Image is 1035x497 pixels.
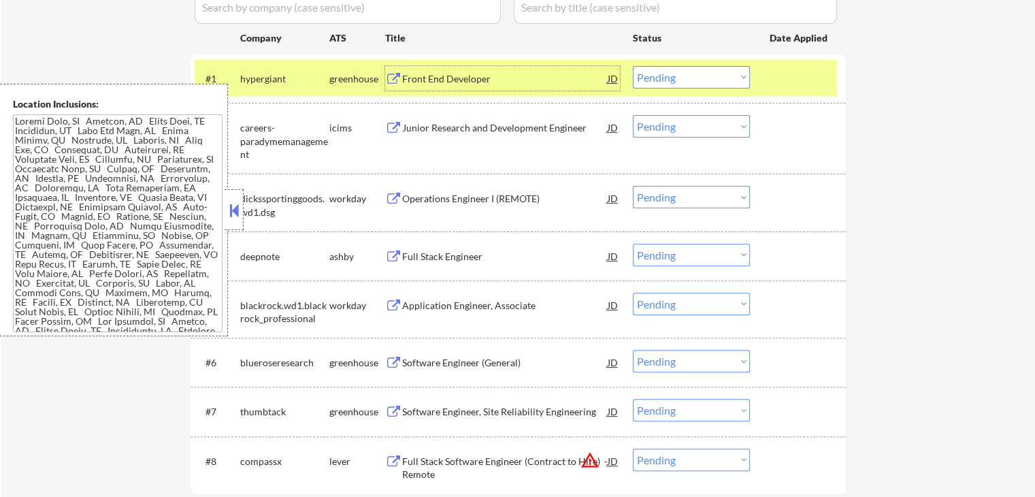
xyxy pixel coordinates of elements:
div: Operations Engineer I (REMOTE) [402,192,608,206]
div: JD [606,115,620,140]
div: Title [385,31,620,45]
div: Full Stack Engineer [402,250,608,263]
div: #8 [206,455,229,468]
button: warning_amber [580,451,599,470]
div: thumbtack [240,405,329,419]
div: blackrock.wd1.blackrock_professional [240,299,329,325]
div: Location Inclusions: [13,97,223,111]
div: workday [329,299,385,312]
div: compassx [240,455,329,468]
div: icims [329,121,385,135]
div: JD [606,186,620,210]
div: JD [606,293,620,317]
div: JD [606,244,620,268]
div: Full Stack Software Engineer (Contract to Hire) - Remote [402,455,608,481]
div: JD [606,449,620,473]
div: Front End Developer [402,72,608,86]
div: JD [606,66,620,91]
div: ATS [329,31,385,45]
div: #1 [206,72,229,86]
div: Software Engineer (General) [402,356,608,370]
div: ashby [329,250,385,263]
div: Company [240,31,329,45]
div: greenhouse [329,356,385,370]
div: JD [606,350,620,374]
div: blueroseresearch [240,356,329,370]
div: greenhouse [329,72,385,86]
div: Date Applied [770,31,829,45]
div: careers-paradymemanagement [240,121,329,161]
div: #7 [206,405,229,419]
div: #6 [206,356,229,370]
div: dickssportinggoods.wd1.dsg [240,192,329,219]
div: Status [633,25,750,50]
div: Junior Research and Development Engineer [402,121,608,135]
div: hypergiant [240,72,329,86]
div: Application Engineer, Associate [402,299,608,312]
div: Software Engineer, Site Reliability Engineering [402,405,608,419]
div: JD [606,399,620,423]
div: deepnote [240,250,329,263]
div: lever [329,455,385,468]
div: greenhouse [329,405,385,419]
div: workday [329,192,385,206]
